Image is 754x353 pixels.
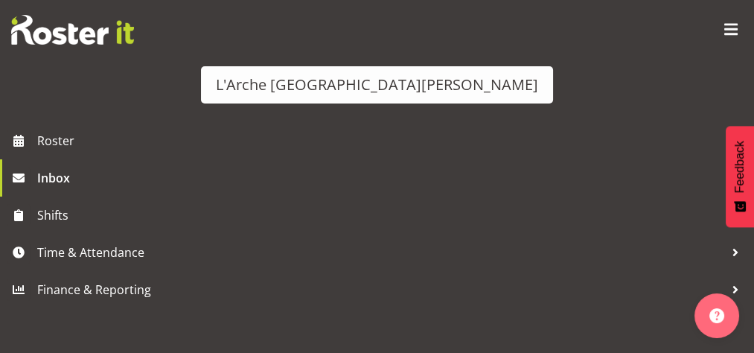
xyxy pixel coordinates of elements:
[709,308,724,323] img: help-xxl-2.png
[37,241,724,264] span: Time & Attendance
[216,74,538,96] div: L'Arche [GEOGRAPHIC_DATA][PERSON_NAME]
[37,204,724,226] span: Shifts
[37,167,727,189] span: Inbox
[733,141,747,193] span: Feedback
[37,279,724,301] span: Finance & Reporting
[726,126,754,227] button: Feedback - Show survey
[11,15,134,45] img: Rosterit website logo
[37,130,747,152] span: Roster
